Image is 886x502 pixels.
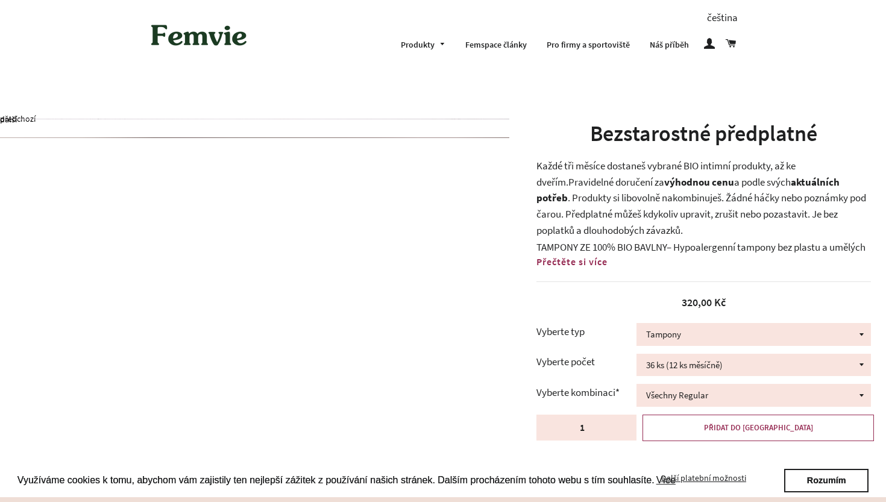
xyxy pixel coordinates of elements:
[536,240,667,254] span: TAMPONY ZE 100% BIO BAVLNY
[536,384,636,401] label: Vyberte kombinaci*
[536,324,636,340] label: Vyberte typ
[682,295,726,309] span: 320,00 Kč
[536,119,871,149] h1: Bezstarostné předplatné
[703,9,741,27] button: čeština
[664,175,734,189] b: výhodnou cenu
[734,175,791,189] span: a podle svých
[704,422,813,433] span: PŘIDAT DO [GEOGRAPHIC_DATA]
[568,191,570,204] span: .
[17,471,784,489] span: Využíváme cookies k tomu, abychom vám zajistily ten nejlepší zážitek z používání našich stránek. ...
[568,175,664,189] span: Pravidelné doručení za
[641,30,698,61] a: Náš příběh
[536,240,866,286] span: – Hypoalergenní tampony bez plastu a umělých barviv, vyrobeny pouze z čisté bavlny. Díky 2 veliko...
[538,30,639,61] a: Pro firmy a sportoviště
[536,158,871,238] p: Každé tři měsíce dostaneš vybrané BIO intimní produkty, až ke dveřím. Produkty si libovolně nakom...
[145,16,253,54] img: Femvie
[784,469,869,493] a: dismiss cookie message
[643,415,874,441] button: PŘIDAT DO [GEOGRAPHIC_DATA]
[456,30,536,61] a: Femspace články
[655,471,677,489] a: learn more about cookies
[536,256,608,268] span: Přečtěte si více
[392,30,454,61] a: Produkty
[536,354,636,370] label: Vyberte počet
